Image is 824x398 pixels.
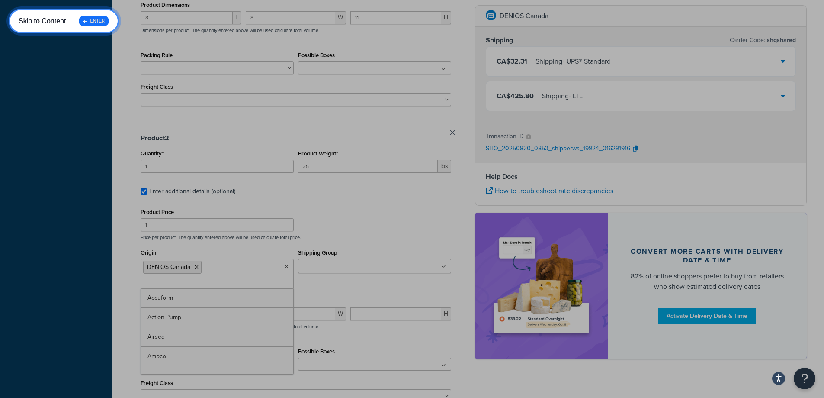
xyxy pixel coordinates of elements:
[141,84,173,90] label: Freight Class
[450,130,455,135] a: Remove Item
[500,10,548,22] p: DENIOS Canada
[497,56,527,66] span: CA$32.31
[138,324,320,330] p: Dimensions per product. The quantity entered above will be used calculate total volume.
[141,347,293,366] a: Ampco
[335,11,346,24] span: W
[730,34,796,46] p: Carrier Code:
[141,327,293,346] a: Airsea
[147,371,175,380] span: asecos-us
[486,36,513,45] h3: Shipping
[441,11,451,24] span: H
[298,160,438,173] input: 0.00
[141,249,156,256] label: Origin
[149,185,235,197] div: Enter additional details (optional)
[488,226,595,346] img: feature-image-ddt-36eae7f7280da8017bfb280eaccd9c446f90b1fe08728e4019434db127062ab4.png
[141,288,293,307] a: Accuform
[497,91,534,101] span: CA$425.80
[141,134,451,142] h3: Product 2
[441,307,451,320] span: H
[147,352,166,361] span: Ampco
[138,27,320,33] p: Dimensions per product. The quantity entered above will be used calculate total volume.
[141,2,190,8] label: Product Dimensions
[141,160,294,173] input: 0.0
[542,90,583,102] div: Shipping - LTL
[438,160,451,173] span: lbs
[233,11,241,24] span: L
[147,332,164,341] span: Airsea
[138,234,453,240] p: Price per product. The quantity entered above will be used calculate total price.
[486,186,613,196] a: How to troubleshoot rate discrepancies
[658,308,756,324] a: Activate Delivery Date & Time
[147,293,173,302] span: Accuform
[141,380,173,386] label: Freight Class
[628,271,786,292] div: 82% of online shoppers prefer to buy from retailers who show estimated delivery dates
[298,348,335,355] label: Possible Boxes
[628,247,786,265] div: Convert more carts with delivery date & time
[794,368,815,389] button: Open Resource Center
[141,366,293,385] a: asecos-us
[486,142,630,155] p: SHQ_20250820_0853_shipperws_19924_016291916
[765,36,796,45] span: shqshared
[141,209,174,215] label: Product Price
[141,308,293,327] a: Action Pump
[141,188,147,195] input: Enter additional details (optional)
[141,52,173,58] label: Packing Rule
[141,150,164,157] label: Quantity*
[486,171,796,182] h4: Help Docs
[535,55,611,68] div: Shipping - UPS® Standard
[147,313,181,322] span: Action Pump
[298,249,337,256] label: Shipping Group
[147,262,190,272] span: DENIOS Canada
[486,130,524,142] p: Transaction ID
[298,150,338,157] label: Product Weight*
[298,52,335,58] label: Possible Boxes
[335,307,346,320] span: W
